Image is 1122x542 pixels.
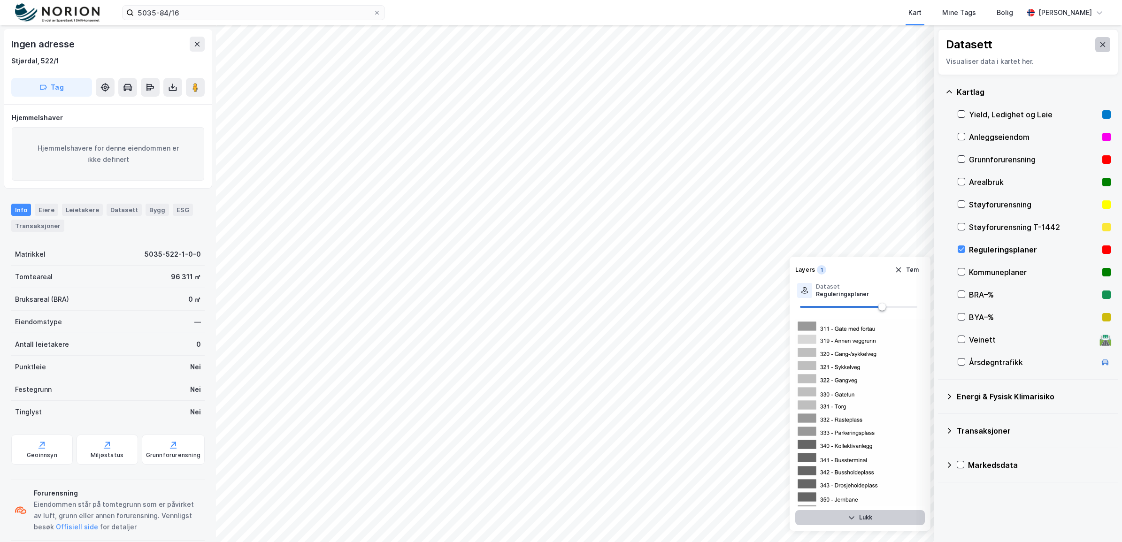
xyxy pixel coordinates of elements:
[997,7,1013,18] div: Bolig
[968,459,1111,471] div: Markedsdata
[173,204,193,216] div: ESG
[969,334,1096,345] div: Veinett
[190,406,201,418] div: Nei
[11,204,31,216] div: Info
[946,37,992,52] div: Datasett
[15,316,62,328] div: Eiendomstype
[1099,334,1112,346] div: 🛣️
[188,294,201,305] div: 0 ㎡
[146,204,169,216] div: Bygg
[1038,7,1092,18] div: [PERSON_NAME]
[15,271,53,282] div: Tomteareal
[12,127,204,181] div: Hjemmelshavere for denne eiendommen er ikke definert
[969,176,1099,188] div: Arealbruk
[91,451,123,459] div: Miljøstatus
[816,283,869,290] div: Dataset
[889,262,925,277] button: Tøm
[969,289,1099,300] div: BRA–%
[969,131,1099,143] div: Anleggseiendom
[11,55,59,67] div: Stjørdal, 522/1
[34,499,201,533] div: Eiendommen står på tomtegrunn som er påvirket av luft, grunn eller annen forurensning. Vennligst ...
[134,6,373,20] input: Søk på adresse, matrikkel, gårdeiere, leietakere eller personer
[957,86,1111,98] div: Kartlag
[969,221,1099,233] div: Støyforurensning T-1442
[969,109,1099,120] div: Yield, Ledighet og Leie
[946,56,1110,67] div: Visualiser data i kartet her.
[15,294,69,305] div: Bruksareal (BRA)
[15,361,46,373] div: Punktleie
[15,339,69,350] div: Antall leietakere
[942,7,976,18] div: Mine Tags
[15,384,52,395] div: Festegrunn
[11,78,92,97] button: Tag
[816,290,869,298] div: Reguleringsplaner
[190,361,201,373] div: Nei
[795,266,815,274] div: Layers
[969,357,1096,368] div: Årsdøgntrafikk
[795,510,925,525] button: Lukk
[957,425,1111,436] div: Transaksjoner
[35,204,58,216] div: Eiere
[957,391,1111,402] div: Energi & Fysisk Klimarisiko
[171,271,201,282] div: 96 311 ㎡
[62,204,103,216] div: Leietakere
[145,249,201,260] div: 5035-522-1-0-0
[146,451,200,459] div: Grunnforurensning
[190,384,201,395] div: Nei
[969,267,1099,278] div: Kommuneplaner
[969,154,1099,165] div: Grunnforurensning
[15,3,100,23] img: norion-logo.80e7a08dc31c2e691866.png
[969,312,1099,323] div: BYA–%
[817,265,826,275] div: 1
[969,244,1099,255] div: Reguleringsplaner
[15,249,46,260] div: Matrikkel
[1075,497,1122,542] div: Kontrollprogram for chat
[15,406,42,418] div: Tinglyst
[194,316,201,328] div: —
[1075,497,1122,542] iframe: Chat Widget
[969,199,1099,210] div: Støyforurensning
[11,37,76,52] div: Ingen adresse
[908,7,922,18] div: Kart
[196,339,201,350] div: 0
[107,204,142,216] div: Datasett
[34,488,201,499] div: Forurensning
[12,112,204,123] div: Hjemmelshaver
[11,220,64,232] div: Transaksjoner
[27,451,57,459] div: Geoinnsyn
